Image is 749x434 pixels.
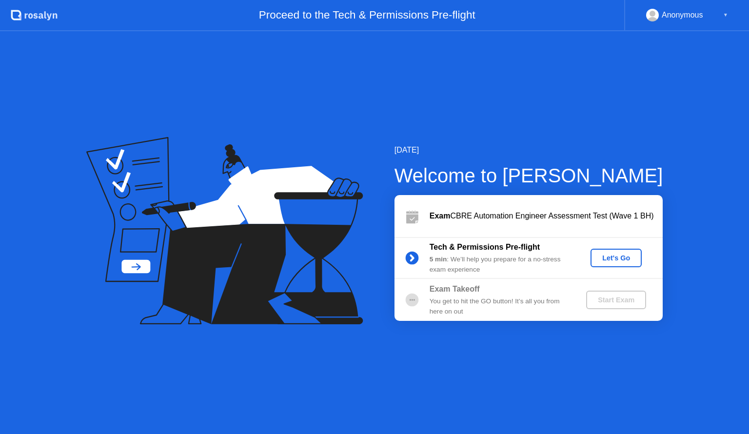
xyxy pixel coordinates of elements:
b: Exam Takeoff [430,285,480,293]
div: You get to hit the GO button! It’s all you from here on out [430,296,570,316]
div: Let's Go [594,254,638,262]
div: CBRE Automation Engineer Assessment Test (Wave 1 BH) [430,210,663,222]
div: Anonymous [662,9,703,21]
div: ▼ [723,9,728,21]
div: Start Exam [590,296,642,304]
div: : We’ll help you prepare for a no-stress exam experience [430,255,570,275]
button: Let's Go [591,249,642,267]
div: [DATE] [394,144,663,156]
b: Tech & Permissions Pre-flight [430,243,540,251]
b: Exam [430,212,451,220]
b: 5 min [430,256,447,263]
div: Welcome to [PERSON_NAME] [394,161,663,190]
button: Start Exam [586,291,646,309]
